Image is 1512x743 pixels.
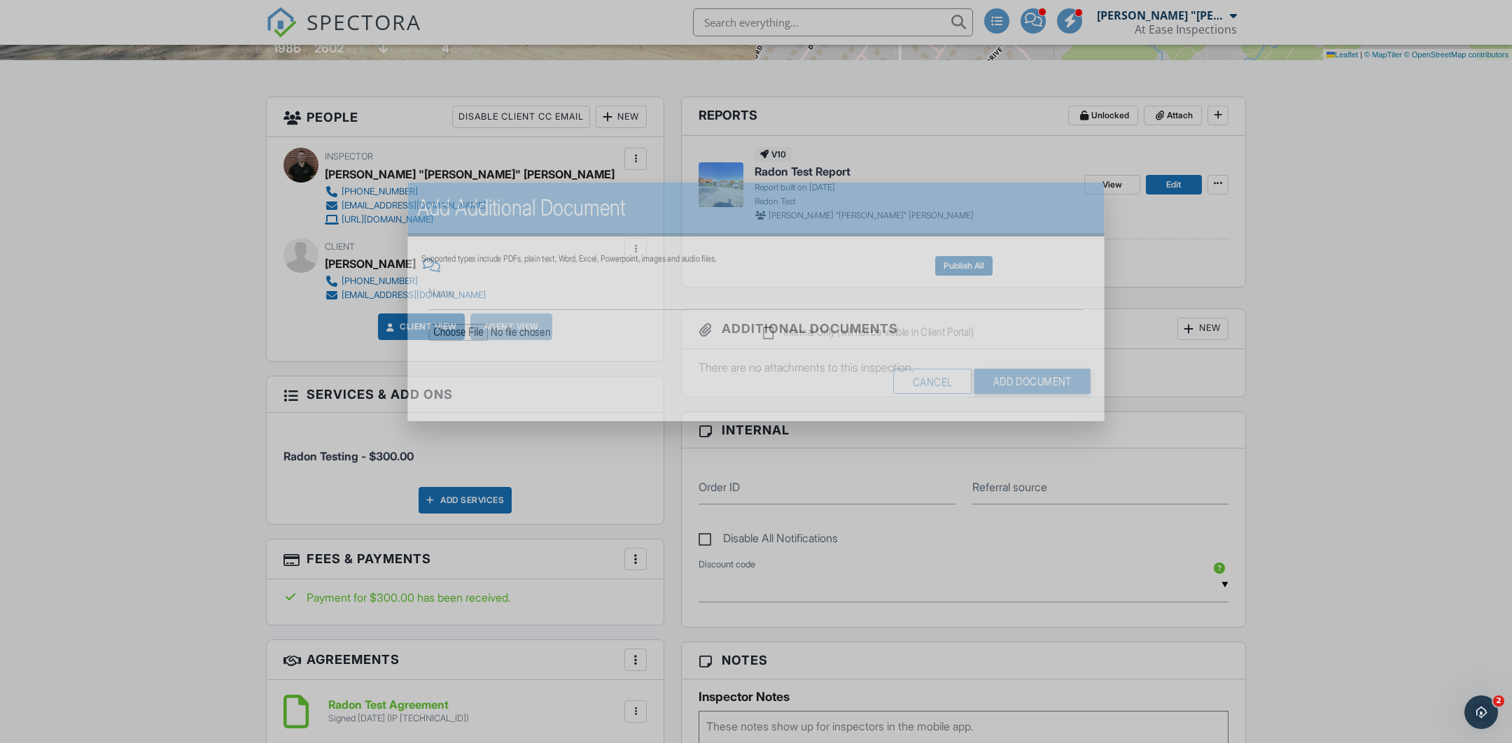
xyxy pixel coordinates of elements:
[974,369,1091,394] input: Add Document
[1464,695,1498,729] iframe: Intercom live chat
[417,194,1095,222] h2: Add Additional Document
[763,325,974,343] label: Internal Only (will not be visible in Client Portal)
[421,253,1090,264] div: Supported types include PDFs, plain text, Word, Excel, Powerpoint, images and audio files.
[1493,695,1504,707] span: 2
[893,369,972,394] div: Cancel
[428,285,454,300] label: Name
